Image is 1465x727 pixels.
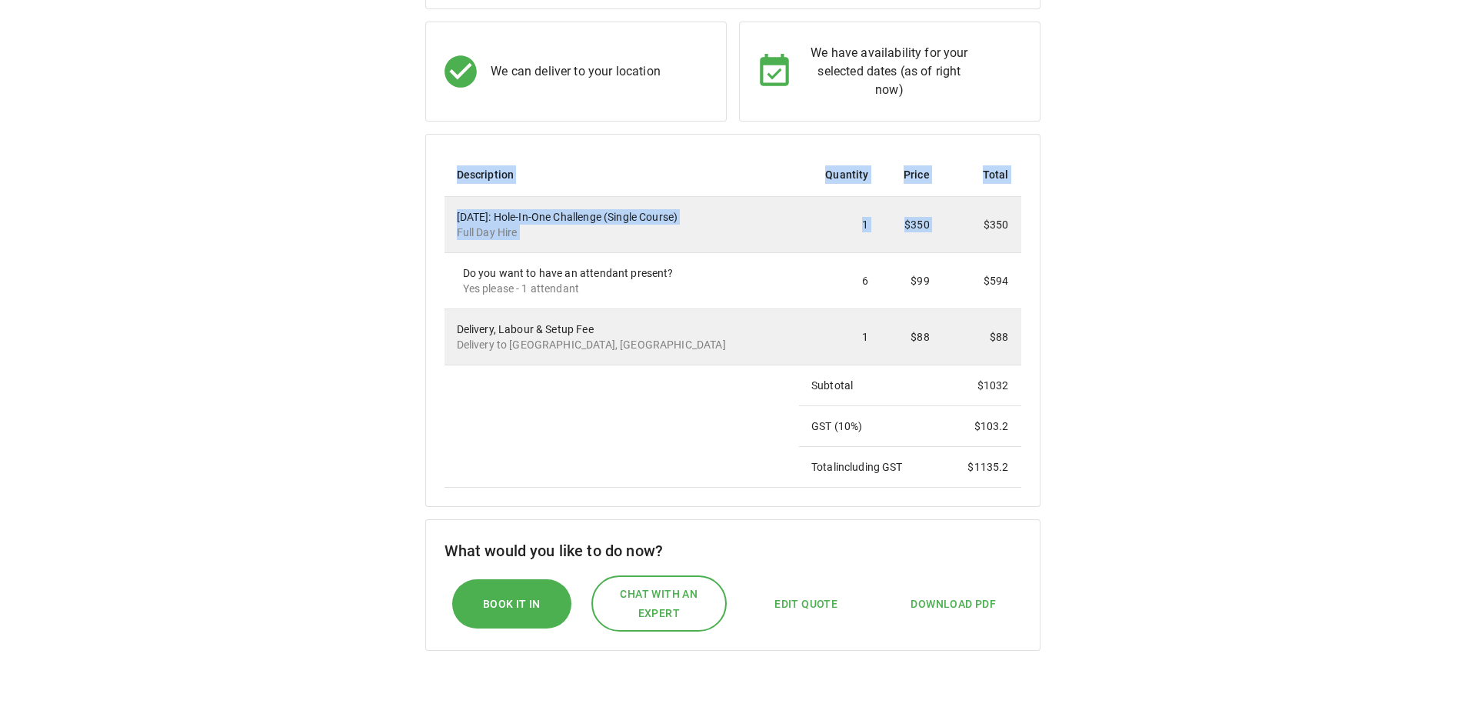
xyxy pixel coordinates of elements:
[799,197,881,253] td: 1
[444,539,1021,563] h6: What would you like to do now?
[463,265,787,296] div: Do you want to have an attendant present?
[457,337,787,352] p: Delivery to [GEOGRAPHIC_DATA], [GEOGRAPHIC_DATA]
[799,365,942,406] td: Subtotal
[804,44,975,99] p: We have availability for your selected dates (as of right now)
[759,587,853,622] button: Edit Quote
[457,225,787,240] p: Full Day Hire
[799,447,942,488] td: Total including GST
[799,253,881,309] td: 6
[444,153,799,197] th: Description
[799,406,942,447] td: GST ( 10 %)
[942,309,1021,365] td: $88
[457,209,787,240] div: [DATE]: Hole-In-One Challenge (Single Course)
[942,153,1021,197] th: Total
[463,281,787,296] p: Yes please - 1 attendant
[942,365,1021,406] td: $ 1032
[482,594,541,613] span: Book it In
[895,587,1011,622] button: Download PDF
[942,197,1021,253] td: $350
[608,585,710,622] span: Chat with an expert
[881,309,941,365] td: $88
[491,62,661,81] p: We can deliver to your location
[942,253,1021,309] td: $594
[881,253,941,309] td: $99
[942,447,1021,488] td: $ 1135.2
[911,595,996,614] span: Download PDF
[942,406,1021,447] td: $ 103.2
[591,575,727,632] button: Chat with an expert
[451,579,571,629] button: Book it In
[799,153,881,197] th: Quantity
[457,322,787,352] div: Delivery, Labour & Setup Fee
[799,309,881,365] td: 1
[774,595,837,614] span: Edit Quote
[881,197,941,253] td: $350
[881,153,941,197] th: Price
